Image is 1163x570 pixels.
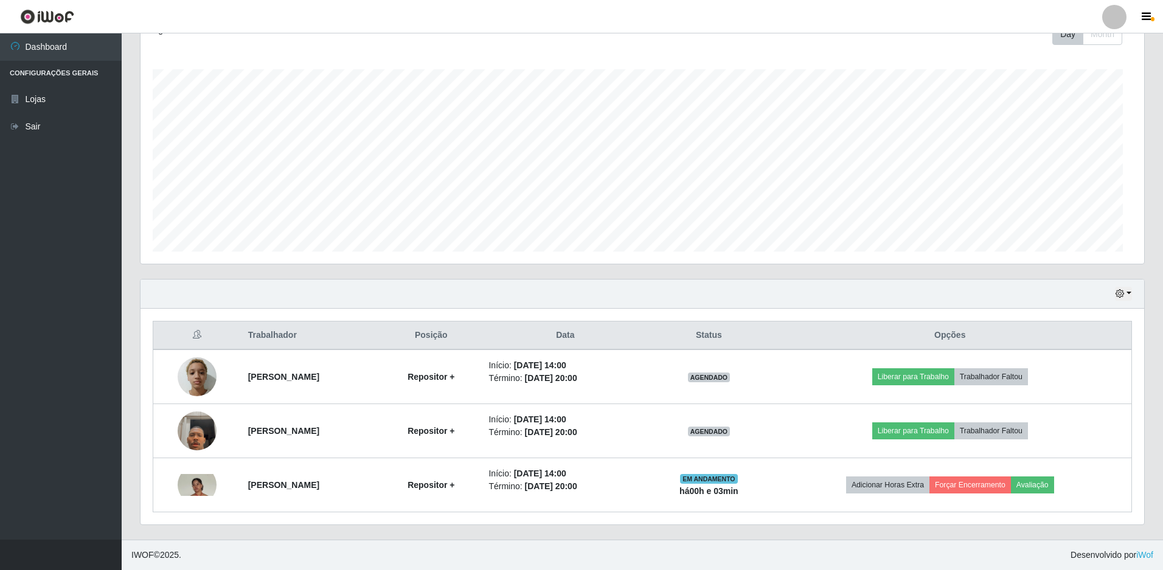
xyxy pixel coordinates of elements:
[381,321,481,350] th: Posição
[248,480,319,490] strong: [PERSON_NAME]
[649,321,768,350] th: Status
[488,467,642,480] li: Início:
[680,474,738,484] span: EM ANDAMENTO
[481,321,649,350] th: Data
[248,372,319,382] strong: [PERSON_NAME]
[1052,24,1083,45] button: Day
[248,426,319,436] strong: [PERSON_NAME]
[1052,24,1122,45] div: First group
[846,476,929,493] button: Adicionar Horas Extra
[178,342,217,411] img: 1749678278011.jpeg
[688,373,731,382] span: AGENDADO
[872,368,954,385] button: Liberar para Trabalho
[408,480,454,490] strong: Repositor +
[488,372,642,385] li: Término:
[525,373,577,383] time: [DATE] 20:00
[1083,24,1122,45] button: Month
[954,368,1028,385] button: Trabalhador Faltou
[488,426,642,439] li: Término:
[178,396,217,465] img: 1752113575766.jpeg
[131,549,181,561] span: © 2025 .
[241,321,381,350] th: Trabalhador
[408,426,454,436] strong: Repositor +
[525,427,577,437] time: [DATE] 20:00
[1011,476,1054,493] button: Avaliação
[514,469,566,478] time: [DATE] 14:00
[514,414,566,424] time: [DATE] 14:00
[1052,24,1132,45] div: Toolbar with button groups
[872,422,954,439] button: Liberar para Trabalho
[514,360,566,370] time: [DATE] 14:00
[1071,549,1153,561] span: Desenvolvido por
[488,413,642,426] li: Início:
[688,427,731,436] span: AGENDADO
[954,422,1028,439] button: Trabalhador Faltou
[131,550,154,560] span: IWOF
[929,476,1011,493] button: Forçar Encerramento
[1136,550,1153,560] a: iWof
[178,474,217,496] img: 1758204029613.jpeg
[525,481,577,491] time: [DATE] 20:00
[408,372,454,382] strong: Repositor +
[488,480,642,493] li: Término:
[488,359,642,372] li: Início:
[20,9,74,24] img: CoreUI Logo
[769,321,1132,350] th: Opções
[679,486,738,496] strong: há 00 h e 03 min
